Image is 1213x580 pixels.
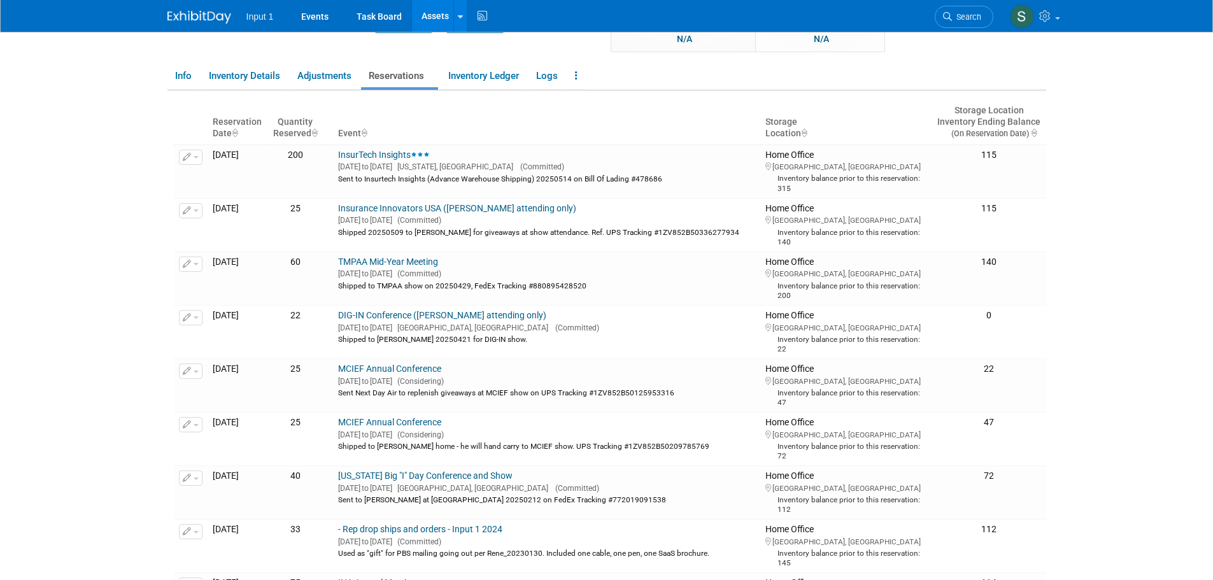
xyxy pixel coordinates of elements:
td: [DATE] [208,198,268,251]
div: Home Office [765,203,927,247]
td: [DATE] [208,413,268,466]
div: Inventory balance prior to this reservation: 315 [765,172,927,193]
div: 0 [937,310,1040,322]
th: ReservationDate : activate to sort column ascending [208,100,268,145]
div: Home Office [765,364,927,407]
td: 22 [268,305,323,358]
td: 25 [268,358,323,412]
div: [GEOGRAPHIC_DATA], [GEOGRAPHIC_DATA] [765,535,927,547]
td: 40 [268,466,323,520]
div: Home Office [765,257,927,301]
span: Search [952,12,981,22]
a: - Rep drop ships and orders - Input 1 2024 [338,524,502,534]
span: to [360,484,370,493]
div: [GEOGRAPHIC_DATA], [GEOGRAPHIC_DATA] [765,428,927,440]
td: [DATE] [208,305,268,358]
div: Shipped to [PERSON_NAME] home - he will hand carry to MCIEF show. UPS Tracking #1ZV852B50209785769 [338,440,755,451]
td: 33 [268,520,323,573]
div: 112 [937,524,1040,535]
a: Adjustments [290,65,358,87]
td: [DATE] [208,358,268,412]
div: [DATE] [DATE] [338,375,755,386]
a: Inventory Ledger [441,65,526,87]
td: [DATE] [208,466,268,520]
div: N/A [673,32,696,46]
div: Inventory balance prior to this reservation: 47 [765,386,927,407]
td: [DATE] [208,520,268,573]
th: Quantity&nbsp;&nbsp;&nbsp;Reserved : activate to sort column ascending [268,100,323,145]
div: 47 [937,417,1040,428]
a: TMPAA Mid-Year Meeting [338,257,438,267]
td: 200 [268,145,323,198]
div: [DATE] [DATE] [338,535,755,547]
span: (Committed) [392,537,441,546]
span: (Committed) [515,162,564,171]
th: Storage LocationInventory Ending Balance (On Reservation Date) : activate to sort column ascending [932,100,1046,145]
td: 25 [268,413,323,466]
div: 140 [937,257,1040,268]
span: to [360,537,370,546]
div: [DATE] [DATE] [338,322,755,333]
a: Inventory Details [201,65,287,87]
div: Home Office [765,417,927,461]
div: Shipped to TMPAA show on 20250429, FedEx Tracking #880895428520 [338,279,755,291]
div: [GEOGRAPHIC_DATA], [GEOGRAPHIC_DATA] [765,482,927,493]
div: Inventory balance prior to this reservation: 72 [765,440,927,461]
div: Sent to Insurtech Insights (Advance Warehouse Shipping) 20250514 on Bill Of Lading #478686 [338,173,755,184]
div: Home Office [765,470,927,514]
div: [DATE] [DATE] [338,428,755,440]
img: ExhibitDay [167,11,231,24]
span: to [360,323,370,332]
div: Home Office [765,524,927,568]
td: 60 [268,251,323,305]
th: Event : activate to sort column ascending [333,100,760,145]
span: [GEOGRAPHIC_DATA], [GEOGRAPHIC_DATA] [392,484,548,493]
a: Info [167,65,199,87]
img: Susan Stout [1010,4,1034,29]
div: Shipped 20250509 to [PERSON_NAME] for giveaways at show attendance. Ref. UPS Tracking #1ZV852B503... [338,226,755,237]
td: 25 [268,198,323,251]
div: Home Office [765,310,927,354]
div: Sent Next Day Air to replenish giveaways at MCIEF show on UPS Tracking #1ZV852B50125953316 [338,386,755,398]
div: Inventory balance prior to this reservation: 112 [765,493,927,514]
div: Used as "gift" for PBS mailing going out per Rene_20230130. Included one cable, one pen, one SaaS... [338,547,755,558]
span: [GEOGRAPHIC_DATA], [GEOGRAPHIC_DATA] [392,323,548,332]
a: MCIEF Annual Conference [338,364,441,374]
span: [US_STATE], [GEOGRAPHIC_DATA] [392,162,513,171]
div: N/A [810,32,833,46]
div: 22 [937,364,1040,375]
div: 72 [937,470,1040,482]
a: MCIEF Annual Conference [338,417,441,427]
div: Inventory balance prior to this reservation: 200 [765,279,927,301]
td: [DATE] [208,145,268,198]
div: Shipped to [PERSON_NAME] 20250421 for DIG-IN show. [338,333,755,344]
span: (Committed) [392,216,441,225]
div: [GEOGRAPHIC_DATA], [GEOGRAPHIC_DATA] [765,214,927,225]
div: 115 [937,150,1040,161]
a: Insurance Innovators USA ([PERSON_NAME] attending only) [338,203,576,213]
td: [DATE] [208,251,268,305]
div: 115 [937,203,1040,215]
div: [GEOGRAPHIC_DATA], [GEOGRAPHIC_DATA] [765,160,927,172]
div: [DATE] [DATE] [338,482,755,493]
div: [DATE] [DATE] [338,160,755,172]
a: Reservations [361,65,438,87]
div: [DATE] [DATE] [338,267,755,279]
span: (Committed) [550,484,599,493]
span: to [360,216,370,225]
div: Home Office [765,150,927,194]
span: (Committed) [392,269,441,278]
span: to [360,269,370,278]
div: Inventory balance prior to this reservation: 145 [765,547,927,568]
span: to [360,430,370,439]
a: [US_STATE] Big "I" Day Conference and Show [338,470,513,481]
span: (Considering) [392,430,444,439]
div: [GEOGRAPHIC_DATA], [GEOGRAPHIC_DATA] [765,267,927,279]
span: (Considering) [392,377,444,386]
a: DIG-IN Conference ([PERSON_NAME] attending only) [338,310,546,320]
span: Input 1 [246,11,274,22]
span: (On Reservation Date) [940,129,1029,138]
div: Sent to [PERSON_NAME] at [GEOGRAPHIC_DATA] 20250212 on FedEx Tracking #772019091538 [338,493,755,505]
span: to [360,162,370,171]
span: (Committed) [550,323,599,332]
